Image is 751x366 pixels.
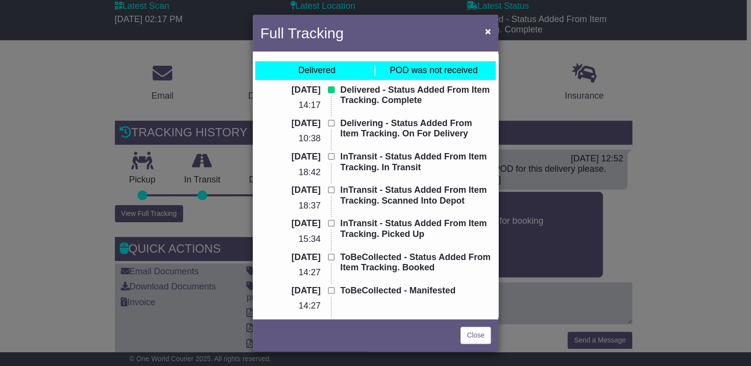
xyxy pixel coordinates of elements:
[260,100,321,111] p: 14:17
[485,26,491,37] span: ×
[260,286,321,296] p: [DATE]
[340,218,491,239] p: InTransit - Status Added From Item Tracking. Picked Up
[260,22,344,44] h4: Full Tracking
[260,185,321,196] p: [DATE]
[260,234,321,245] p: 15:34
[260,118,321,129] p: [DATE]
[260,252,321,263] p: [DATE]
[260,167,321,178] p: 18:42
[340,252,491,273] p: ToBeCollected - Status Added From Item Tracking. Booked
[340,185,491,206] p: InTransit - Status Added From Item Tracking. Scanned Into Depot
[260,218,321,229] p: [DATE]
[260,133,321,144] p: 10:38
[260,201,321,211] p: 18:37
[260,152,321,162] p: [DATE]
[260,301,321,312] p: 14:27
[260,85,321,96] p: [DATE]
[340,85,491,106] p: Delivered - Status Added From Item Tracking. Complete
[340,286,491,296] p: ToBeCollected - Manifested
[298,65,335,76] div: Delivered
[340,118,491,139] p: Delivering - Status Added From Item Tracking. On For Delivery
[340,152,491,173] p: InTransit - Status Added From Item Tracking. In Transit
[480,21,496,41] button: Close
[260,267,321,278] p: 14:27
[390,65,478,75] span: POD was not received
[460,327,491,344] a: Close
